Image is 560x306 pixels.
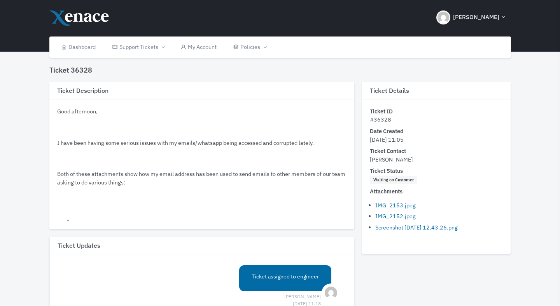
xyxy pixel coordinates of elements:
p: Ticket assigned to engineer [252,273,319,281]
span: #36328 [370,116,391,123]
span: [PERSON_NAME] [370,156,413,163]
dt: Ticket Contact [370,147,503,155]
h3: Ticket Description [49,82,355,99]
a: Dashboard [53,37,104,58]
p: Both of these attachments show how my email address has been used to send emails to other members... [57,170,347,186]
span: [PERSON_NAME] [453,13,499,22]
h3: Ticket Details [362,82,511,99]
a: Support Tickets [104,37,172,58]
a: IMG_2153.jpeg [375,202,416,209]
button: [PERSON_NAME] [432,4,511,31]
h3: Ticket Updates [50,237,354,254]
span: Waiting on Customer [370,176,417,184]
p: Good afternoon, [57,107,347,116]
a: Policies [225,37,274,58]
dt: Date Created [370,127,503,136]
dt: Attachments [370,187,503,196]
h4: Ticket 36328 [49,66,92,75]
img: Header Avatar [436,10,450,24]
a: Screenshot [DATE] 12.43.26.png [375,224,458,231]
p: I have been having some serious issues with my emails/whatsapp being accessed and corrupted lately. [57,139,347,147]
span: [DATE] 11:05 [370,136,404,143]
span: [PERSON_NAME] [DATE] 11:18 [284,293,321,300]
a: My Account [172,37,225,58]
dt: Ticket ID [370,107,503,116]
dt: Ticket Status [370,167,503,175]
a: IMG_2152.jpeg [375,212,416,220]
